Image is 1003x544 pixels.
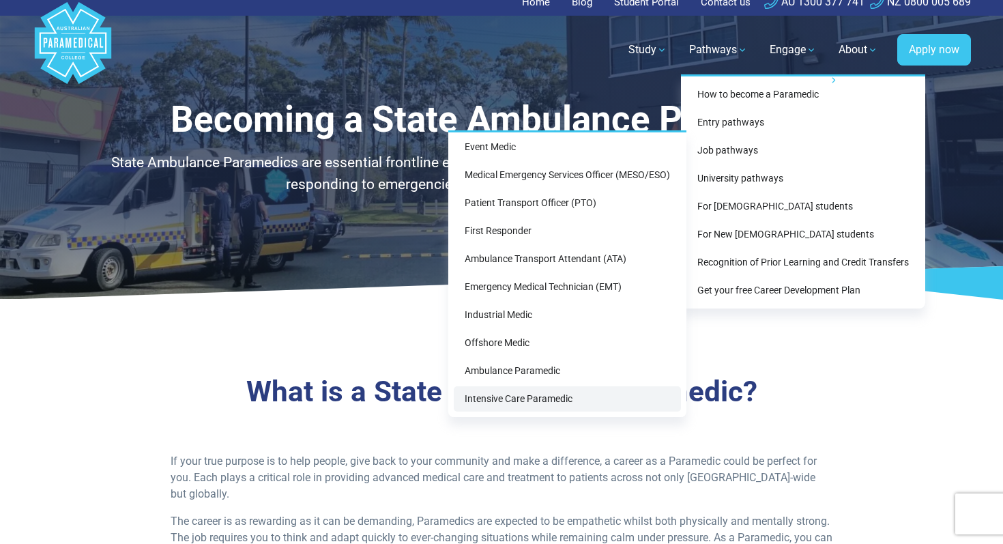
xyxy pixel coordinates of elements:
[686,138,920,163] a: Job pathways
[454,330,681,356] a: Offshore Medic
[681,31,756,69] a: Pathways
[171,453,833,502] p: If your true purpose is to help people, give back to your community and make a difference, a care...
[897,34,971,66] a: Apply now
[454,162,681,188] a: Medical Emergency Services Officer (MESO/ESO)
[830,31,886,69] a: About
[448,130,686,417] div: Entry pathways
[102,375,901,410] h3: What is a State Ambulance Paramedic?
[686,194,920,219] a: For [DEMOGRAPHIC_DATA] students
[686,166,920,191] a: University pathways
[681,74,925,309] div: Pathways
[686,110,920,135] a: Entry pathways
[686,250,920,275] a: Recognition of Prior Learning and Credit Transfers
[454,302,681,328] a: Industrial Medic
[686,278,920,303] a: Get your free Career Development Plan
[761,31,825,69] a: Engage
[686,82,920,107] a: How to become a Paramedic
[454,190,681,216] a: Patient Transport Officer (PTO)
[102,98,901,141] h1: Becoming a State Ambulance Paramedic
[454,386,681,412] a: Intensive Care Paramedic
[454,274,681,300] a: Emergency Medical Technician (EMT)
[454,218,681,244] a: First Responder
[454,358,681,384] a: Ambulance Paramedic
[686,222,920,247] a: For New [DEMOGRAPHIC_DATA] students
[32,16,114,85] a: Australian Paramedical College
[102,152,901,195] p: State Ambulance Paramedics are essential frontline employees of the government. Each provide life...
[454,134,681,160] a: Event Medic
[454,246,681,272] a: Ambulance Transport Attendant (ATA)
[620,31,675,69] a: Study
